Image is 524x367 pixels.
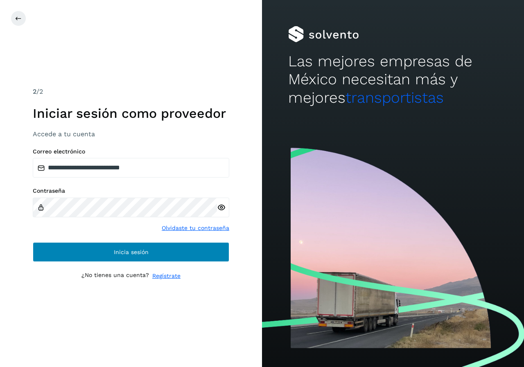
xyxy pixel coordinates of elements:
[33,187,229,194] label: Contraseña
[152,272,181,280] a: Regístrate
[288,52,498,107] h2: Las mejores empresas de México necesitan más y mejores
[346,89,444,106] span: transportistas
[81,272,149,280] p: ¿No tienes una cuenta?
[114,249,149,255] span: Inicia sesión
[33,242,229,262] button: Inicia sesión
[33,88,36,95] span: 2
[33,87,229,97] div: /2
[33,148,229,155] label: Correo electrónico
[162,224,229,232] a: Olvidaste tu contraseña
[33,130,229,138] h3: Accede a tu cuenta
[33,106,229,121] h1: Iniciar sesión como proveedor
